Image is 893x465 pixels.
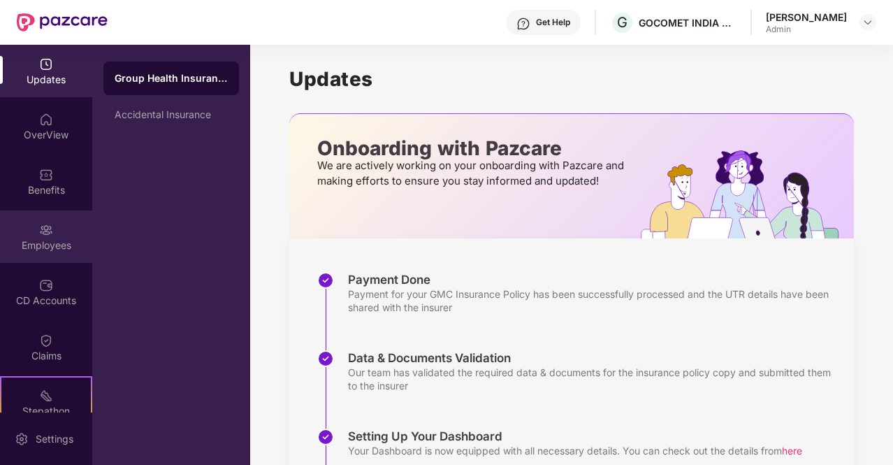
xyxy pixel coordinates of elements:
div: Settings [31,432,78,446]
img: svg+xml;base64,PHN2ZyBpZD0iRHJvcGRvd24tMzJ4MzIiIHhtbG5zPSJodHRwOi8vd3d3LnczLm9yZy8yMDAwL3N2ZyIgd2... [862,17,873,28]
div: [PERSON_NAME] [766,10,847,24]
div: Group Health Insurance [115,71,228,85]
div: Accidental Insurance [115,109,228,120]
h1: Updates [289,67,854,91]
img: svg+xml;base64,PHN2ZyBpZD0iQmVuZWZpdHMiIHhtbG5zPSJodHRwOi8vd3d3LnczLm9yZy8yMDAwL3N2ZyIgd2lkdGg9Ij... [39,168,53,182]
img: svg+xml;base64,PHN2ZyBpZD0iQ0RfQWNjb3VudHMiIGRhdGEtbmFtZT0iQ0QgQWNjb3VudHMiIHhtbG5zPSJodHRwOi8vd3... [39,278,53,292]
img: svg+xml;base64,PHN2ZyBpZD0iU3RlcC1Eb25lLTMyeDMyIiB4bWxucz0iaHR0cDovL3d3dy53My5vcmcvMjAwMC9zdmciIH... [317,272,334,289]
div: Admin [766,24,847,35]
img: svg+xml;base64,PHN2ZyBpZD0iU3RlcC1Eb25lLTMyeDMyIiB4bWxucz0iaHR0cDovL3d3dy53My5vcmcvMjAwMC9zdmciIH... [317,429,334,445]
div: Data & Documents Validation [348,350,840,366]
div: Stepathon [1,404,91,418]
div: Your Dashboard is now equipped with all necessary details. You can check out the details from [348,444,802,457]
img: svg+xml;base64,PHN2ZyBpZD0iQ2xhaW0iIHhtbG5zPSJodHRwOi8vd3d3LnczLm9yZy8yMDAwL3N2ZyIgd2lkdGg9IjIwIi... [39,334,53,348]
div: Get Help [536,17,570,28]
p: Onboarding with Pazcare [317,142,628,155]
p: We are actively working on your onboarding with Pazcare and making efforts to ensure you stay inf... [317,158,628,189]
img: svg+xml;base64,PHN2ZyBpZD0iRW1wbG95ZWVzIiB4bWxucz0iaHR0cDovL3d3dy53My5vcmcvMjAwMC9zdmciIHdpZHRoPS... [39,223,53,237]
img: svg+xml;base64,PHN2ZyBpZD0iSGVscC0zMngzMiIgeG1sbnM9Imh0dHA6Ly93d3cudzMub3JnLzIwMDAvc3ZnIiB3aWR0aD... [516,17,530,31]
img: hrOnboarding [641,150,854,238]
span: G [617,14,627,31]
img: svg+xml;base64,PHN2ZyBpZD0iU2V0dGluZy0yMHgyMCIgeG1sbnM9Imh0dHA6Ly93d3cudzMub3JnLzIwMDAvc3ZnIiB3aW... [15,432,29,446]
img: svg+xml;base64,PHN2ZyBpZD0iU3RlcC1Eb25lLTMyeDMyIiB4bWxucz0iaHR0cDovL3d3dy53My5vcmcvMjAwMC9zdmciIH... [317,350,334,367]
div: GOCOMET INDIA PRIVATE LIMITED [639,16,736,29]
div: Our team has validated the required data & documents for the insurance policy copy and submitted ... [348,366,840,392]
img: svg+xml;base64,PHN2ZyB4bWxucz0iaHR0cDovL3d3dy53My5vcmcvMjAwMC9zdmciIHdpZHRoPSIyMSIgaGVpZ2h0PSIyMC... [39,389,53,403]
img: svg+xml;base64,PHN2ZyBpZD0iVXBkYXRlZCIgeG1sbnM9Imh0dHA6Ly93d3cudzMub3JnLzIwMDAvc3ZnIiB3aWR0aD0iMj... [39,57,53,71]
img: New Pazcare Logo [17,13,108,31]
span: here [782,445,802,457]
div: Payment for your GMC Insurance Policy has been successfully processed and the UTR details have be... [348,287,840,314]
div: Setting Up Your Dashboard [348,429,802,444]
div: Payment Done [348,272,840,287]
img: svg+xml;base64,PHN2ZyBpZD0iSG9tZSIgeG1sbnM9Imh0dHA6Ly93d3cudzMub3JnLzIwMDAvc3ZnIiB3aWR0aD0iMjAiIG... [39,113,53,127]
